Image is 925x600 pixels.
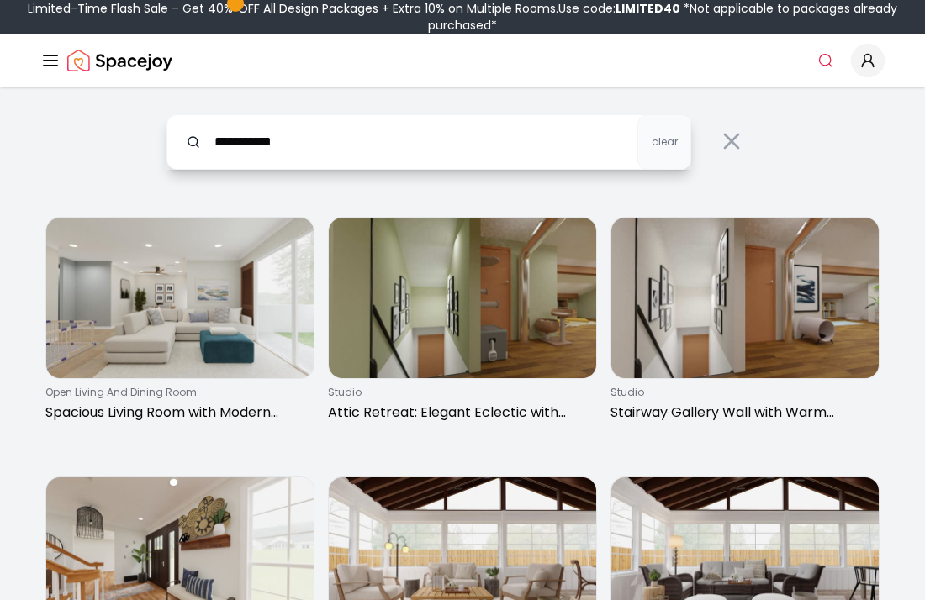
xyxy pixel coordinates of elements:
p: studio [328,386,590,399]
p: Spacious Living Room with Modern Elegant Vibes [45,403,308,423]
p: studio [610,386,873,399]
span: clear [652,135,678,149]
img: Stairway Gallery Wall with Warm Minimalist Vibe [611,218,879,378]
button: clear [637,114,691,170]
img: Spacejoy Logo [67,44,172,77]
a: Stairway Gallery Wall with Warm Minimalist VibestudioStairway Gallery Wall with Warm Minimalist Vibe [610,217,880,429]
img: Attic Retreat: Elegant Eclectic with Cat-Friendly Design [329,218,596,378]
nav: Global [40,34,885,87]
p: Stairway Gallery Wall with Warm Minimalist Vibe [610,403,873,423]
a: Attic Retreat: Elegant Eclectic with Cat-Friendly DesignstudioAttic Retreat: Elegant Eclectic wit... [328,217,597,429]
p: Attic Retreat: Elegant Eclectic with Cat-Friendly Design [328,403,590,423]
img: Spacious Living Room with Modern Elegant Vibes [46,218,314,378]
a: Spacejoy [67,44,172,77]
p: open living and dining room [45,386,308,399]
a: Spacious Living Room with Modern Elegant Vibesopen living and dining roomSpacious Living Room wit... [45,217,314,429]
